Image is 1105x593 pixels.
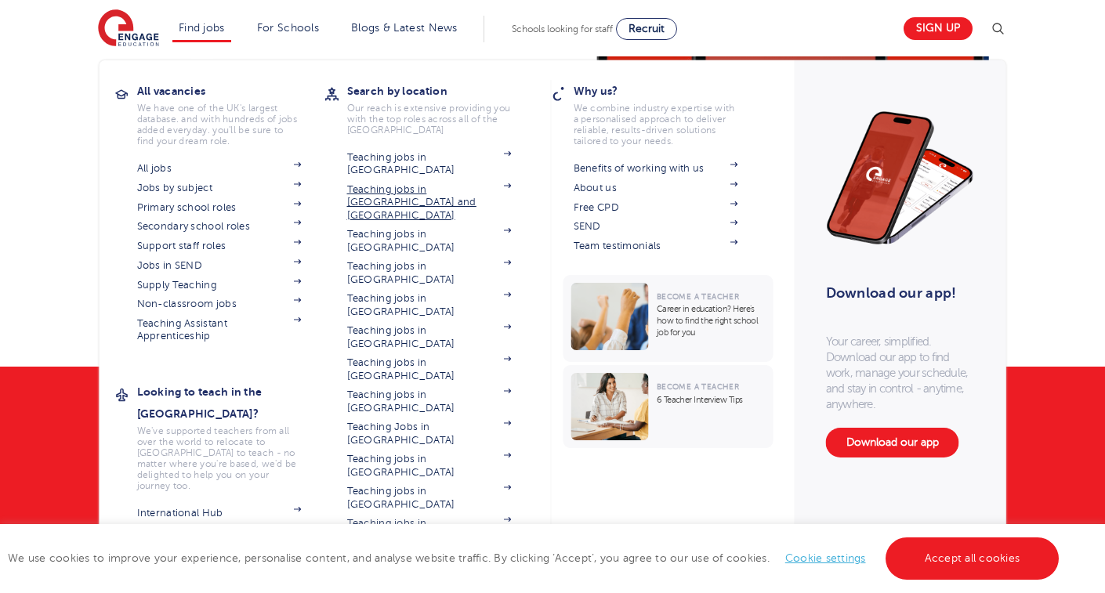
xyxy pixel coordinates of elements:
[347,485,512,511] a: Teaching jobs in [GEOGRAPHIC_DATA]
[137,80,325,146] a: All vacanciesWe have one of the UK's largest database. and with hundreds of jobs added everyday. ...
[347,356,512,382] a: Teaching jobs in [GEOGRAPHIC_DATA]
[904,17,973,40] a: Sign up
[574,240,738,252] a: Team testimonials
[826,334,975,412] p: Your career, simplified. Download our app to find work, manage your schedule, and stay in control...
[785,552,866,564] a: Cookie settings
[347,260,512,286] a: Teaching jobs in [GEOGRAPHIC_DATA]
[616,18,677,40] a: Recruit
[137,103,302,146] p: We have one of the UK's largest database. and with hundreds of jobs added everyday. you'll be sur...
[137,317,302,343] a: Teaching Assistant Apprenticeship
[574,80,762,146] a: Why us?We combine industry expertise with a personalised approach to deliver reliable, results-dr...
[137,182,302,194] a: Jobs by subject
[563,365,777,448] a: Become a Teacher6 Teacher Interview Tips
[8,552,1063,564] span: We use cookies to improve your experience, personalise content, and analyse website traffic. By c...
[347,389,512,414] a: Teaching jobs in [GEOGRAPHIC_DATA]
[563,275,777,362] a: Become a TeacherCareer in education? Here’s how to find the right school job for you
[347,324,512,350] a: Teaching jobs in [GEOGRAPHIC_DATA]
[351,22,458,34] a: Blogs & Latest News
[137,240,302,252] a: Support staff roles
[347,517,512,543] a: Teaching jobs in [GEOGRAPHIC_DATA]
[137,259,302,272] a: Jobs in SEND
[137,279,302,291] a: Supply Teaching
[137,220,302,233] a: Secondary school roles
[574,220,738,233] a: SEND
[574,182,738,194] a: About us
[347,292,512,318] a: Teaching jobs in [GEOGRAPHIC_DATA]
[347,453,512,479] a: Teaching jobs in [GEOGRAPHIC_DATA]
[347,151,512,177] a: Teaching jobs in [GEOGRAPHIC_DATA]
[137,298,302,310] a: Non-classroom jobs
[826,276,968,310] h3: Download our app!
[574,201,738,214] a: Free CPD
[347,80,535,102] h3: Search by location
[826,428,959,457] a: Download our app
[257,22,319,34] a: For Schools
[179,22,225,34] a: Find jobs
[137,162,302,175] a: All jobs
[137,381,325,491] a: Looking to teach in the [GEOGRAPHIC_DATA]?We've supported teachers from all over the world to rel...
[137,201,302,214] a: Primary school roles
[657,292,739,301] span: Become a Teacher
[137,425,302,491] p: We've supported teachers from all over the world to relocate to [GEOGRAPHIC_DATA] to teach - no m...
[629,23,665,34] span: Recruit
[657,382,739,391] span: Become a Teacher
[137,381,325,425] h3: Looking to teach in the [GEOGRAPHIC_DATA]?
[657,303,766,338] p: Career in education? Here’s how to find the right school job for you
[347,80,535,136] a: Search by locationOur reach is extensive providing you with the top roles across all of the [GEOG...
[657,394,766,406] p: 6 Teacher Interview Tips
[347,421,512,447] a: Teaching Jobs in [GEOGRAPHIC_DATA]
[574,103,738,146] p: We combine industry expertise with a personalised approach to deliver reliable, results-driven so...
[347,228,512,254] a: Teaching jobs in [GEOGRAPHIC_DATA]
[886,537,1060,580] a: Accept all cookies
[574,162,738,175] a: Benefits of working with us
[137,507,302,519] a: International Hub
[347,183,512,222] a: Teaching jobs in [GEOGRAPHIC_DATA] and [GEOGRAPHIC_DATA]
[347,103,512,136] p: Our reach is extensive providing you with the top roles across all of the [GEOGRAPHIC_DATA]
[512,24,613,34] span: Schools looking for staff
[98,9,159,49] img: Engage Education
[574,80,762,102] h3: Why us?
[137,80,325,102] h3: All vacancies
